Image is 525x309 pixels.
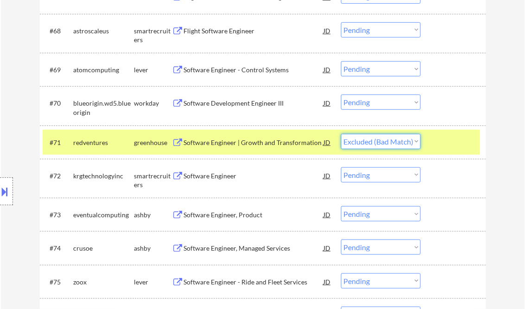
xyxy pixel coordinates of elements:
[184,171,324,181] div: Software Engineer
[184,277,324,287] div: Software Engineer - Ride and Fleet Services
[323,22,332,39] div: JD
[323,273,332,290] div: JD
[184,26,324,36] div: Flight Software Engineer
[323,167,332,184] div: JD
[323,134,332,151] div: JD
[323,95,332,111] div: JD
[184,244,324,253] div: Software Engineer, Managed Services
[134,26,172,44] div: smartrecruiters
[184,99,324,108] div: Software Development Engineer III
[74,26,134,36] div: astroscaleus
[323,61,332,78] div: JD
[323,206,332,223] div: JD
[184,65,324,75] div: Software Engineer - Control Systems
[50,26,66,36] div: #68
[184,138,324,147] div: Software Engineer | Growth and Transformation
[184,210,324,220] div: Software Engineer, Product
[323,240,332,256] div: JD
